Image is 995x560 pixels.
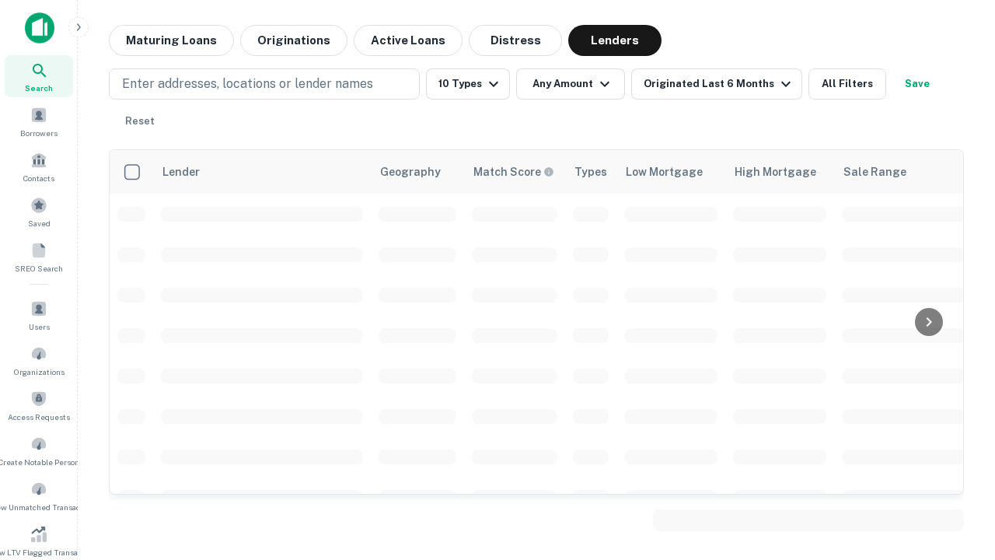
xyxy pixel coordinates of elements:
span: Borrowers [20,127,58,139]
a: Review Unmatched Transactions [5,474,73,516]
span: Access Requests [8,411,70,423]
th: Low Mortgage [616,150,725,194]
span: Search [25,82,53,94]
button: Save your search to get updates of matches that match your search criteria. [892,68,942,100]
a: Saved [5,191,73,233]
a: Access Requests [5,384,73,426]
th: Geography [371,150,464,194]
a: Borrowers [5,100,73,142]
th: High Mortgage [725,150,834,194]
th: Lender [153,150,371,194]
div: Lender [162,163,200,181]
button: Reset [115,106,165,137]
button: Active Loans [354,25,463,56]
th: Capitalize uses an advanced AI algorithm to match your search with the best lender. The match sco... [464,150,565,194]
button: 10 Types [426,68,510,100]
a: SREO Search [5,236,73,278]
th: Sale Range [834,150,974,194]
th: Types [565,150,616,194]
div: Types [574,163,607,181]
button: Originated Last 6 Months [631,68,802,100]
button: Maturing Loans [109,25,234,56]
div: High Mortgage [735,163,816,181]
button: Originations [240,25,347,56]
span: SREO Search [15,262,63,275]
a: Search [5,55,73,97]
div: Originated Last 6 Months [644,75,795,93]
span: Saved [28,217,51,229]
a: Contacts [5,145,73,187]
a: Users [5,294,73,336]
span: Users [29,320,50,333]
button: Any Amount [516,68,625,100]
img: capitalize-icon.png [25,12,54,44]
a: Create Notable Person [5,429,73,471]
div: Low Mortgage [626,163,703,181]
button: All Filters [808,68,886,100]
p: Enter addresses, locations or lender names [122,75,373,93]
button: Lenders [568,25,662,56]
div: Geography [380,163,441,181]
button: Distress [469,25,562,56]
div: Sale Range [843,163,906,181]
iframe: Chat Widget [917,386,995,460]
div: Capitalize uses an advanced AI algorithm to match your search with the best lender. The match sco... [473,163,554,180]
span: Organizations [14,366,65,378]
span: Contacts [23,172,54,184]
a: Organizations [5,339,73,381]
button: Enter addresses, locations or lender names [109,68,420,100]
h6: Match Score [473,163,551,180]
